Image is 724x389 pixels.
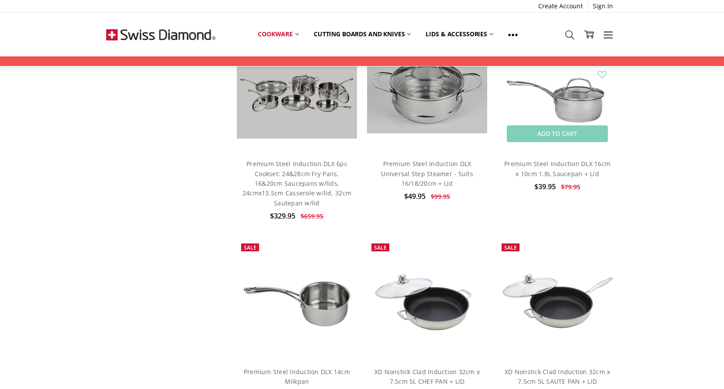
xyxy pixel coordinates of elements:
[504,160,610,177] a: Premium Steel Induction DLX 16cm x 10cm 1.8L Saucepan + Lid
[306,24,419,44] a: Cutting boards and knives
[242,160,351,207] a: Premium Steel Induction DLX 6pc Cookset: 24&28cm Fry Pans, 16&20cm Saucepans w/lids, 24cmx13.5cm ...
[367,259,488,340] img: XD Nonstick Clad Induction 32cm x 7.5cm 5L CHEF PAN + LID
[497,259,618,340] img: 5L (32cm) Qt Saute Pan with Lid | Nonstick Clad
[237,239,357,360] a: Premium Steel Induction DLX 14cm Milkpan
[250,24,306,44] a: Cookware
[237,260,357,339] img: Premium Steel Induction DLX 14cm Milkpan
[497,239,618,360] a: 5L (32cm) Qt Saute Pan with Lid | Nonstick Clad
[367,50,488,133] img: Premium steel DLX universal steamer 16/18/20 cm with lid
[418,24,500,44] a: Lids & Accessories
[367,239,488,360] a: XD Nonstick Clad Induction 32cm x 7.5cm 5L CHEF PAN + LID
[507,125,608,142] a: Add to Cart
[270,211,295,221] span: $329.95
[497,51,618,132] img: Premium Steel Induction DLX 16cm x 10cm 1.8L Saucepan + Lid
[534,182,556,191] span: $39.95
[374,368,480,386] a: XD Nonstick Clad Induction 32cm x 7.5cm 5L CHEF PAN + LID
[237,31,357,152] a: Premium Steel DLX 6 pc cookware set; PSLASET06
[505,368,610,386] a: XD Nonstick Clad Induction 32cm x 7.5cm 5L SAUTE PAN + LID
[367,31,488,152] a: Premium steel DLX universal steamer 16/18/20 cm with lid
[561,183,580,191] span: $79.95
[404,191,426,201] span: $49.95
[244,368,350,386] a: Premium Steel Induction DLX 14cm Milkpan
[504,244,517,251] span: Sale
[237,45,357,139] img: Premium Steel DLX 6 pc cookware set; PSLASET06
[301,212,323,220] span: $659.95
[431,192,450,201] span: $99.95
[106,13,215,56] img: Free Shipping On Every Order
[244,244,256,251] span: Sale
[501,24,525,44] a: Show All
[497,31,618,152] a: Premium Steel Induction DLX 16cm x 10cm 1.8L Saucepan + Lid
[381,160,473,188] a: Premium Steel Induction DLX Universal Step Steamer - Suits 16/18/20cm + Lid
[374,244,387,251] span: Sale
